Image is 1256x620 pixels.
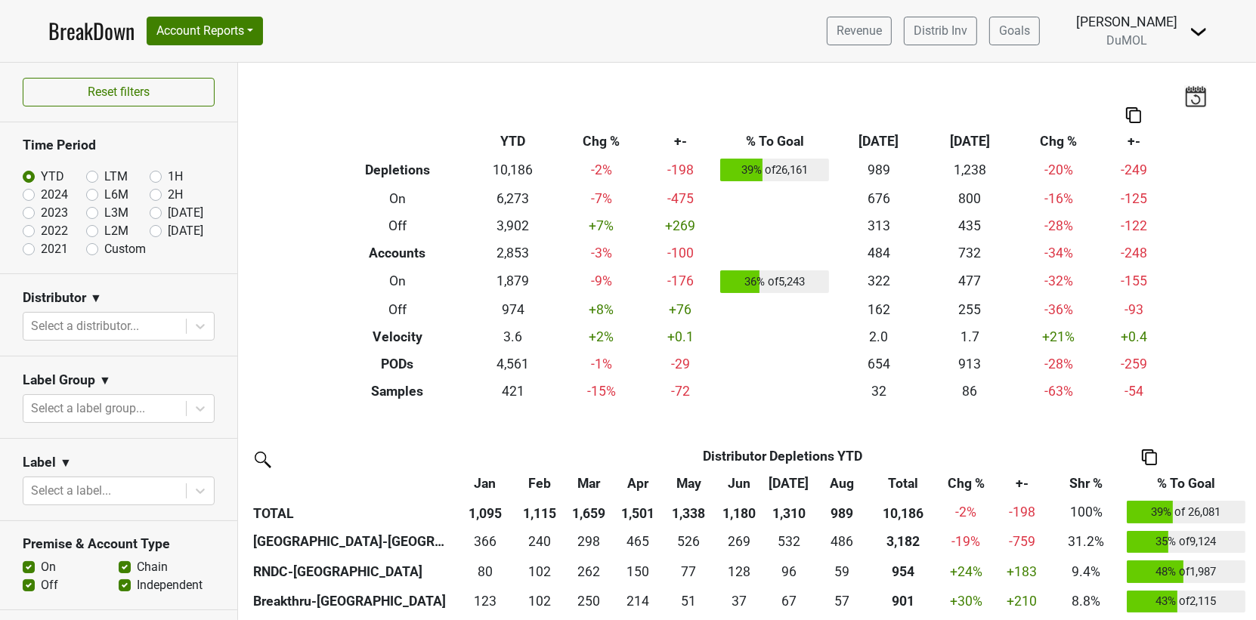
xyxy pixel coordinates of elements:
[23,290,86,306] h3: Distributor
[1016,128,1101,155] th: Chg %
[998,562,1046,581] div: +183
[716,470,763,497] th: Jun: activate to sort column ascending
[1016,239,1101,267] td: -34 %
[558,296,644,323] td: +8 %
[23,455,56,470] h3: Label
[467,323,558,350] td: 3.6
[644,128,716,155] th: +-
[614,557,662,587] td: 150.167
[924,296,1016,323] td: 255
[558,378,644,405] td: -15 %
[328,267,468,297] th: On
[23,536,215,552] h3: Premise & Account Type
[904,17,977,45] a: Distrib Inv
[1101,155,1166,185] td: -249
[328,212,468,239] th: Off
[467,155,558,185] td: 10,186
[249,527,454,557] th: [GEOGRAPHIC_DATA]-[GEOGRAPHIC_DATA]
[833,185,924,212] td: 676
[815,527,869,557] td: 486
[520,532,561,551] div: 240
[1016,296,1101,323] td: -36 %
[869,470,938,497] th: Total: activate to sort column ascending
[328,378,468,405] th: Samples
[41,186,68,204] label: 2024
[168,168,183,186] label: 1H
[1016,323,1101,350] td: +21 %
[873,591,935,611] div: 901
[564,557,614,587] td: 261.5
[716,527,763,557] td: 268.668
[938,587,995,617] td: +30 %
[815,587,869,617] td: 57.002
[662,527,716,557] td: 525.665
[1101,239,1166,267] td: -248
[104,222,128,240] label: L2M
[998,591,1046,611] div: +210
[617,591,658,611] div: 214
[249,587,454,617] th: Breakthru-[GEOGRAPHIC_DATA]
[818,532,865,551] div: 486
[719,591,759,611] div: 37
[516,497,564,527] th: 1,115
[41,558,56,576] label: On
[1016,185,1101,212] td: -16 %
[41,222,68,240] label: 2022
[1016,212,1101,239] td: -28 %
[666,562,712,581] div: 77
[467,350,558,378] td: 4,561
[924,212,1016,239] td: 435
[516,443,1050,470] th: Distributor Depletions YTD
[644,267,716,297] td: -176
[833,239,924,267] td: 484
[938,470,995,497] th: Chg %: activate to sort column ascending
[833,296,924,323] td: 162
[558,185,644,212] td: -7 %
[60,454,72,472] span: ▼
[137,558,168,576] label: Chain
[763,527,815,557] td: 532.336
[833,323,924,350] td: 2.0
[568,562,611,581] div: 262
[1016,155,1101,185] td: -20 %
[1101,378,1166,405] td: -54
[767,591,811,611] div: 67
[1101,267,1166,297] td: -155
[719,562,759,581] div: 128
[558,350,644,378] td: -1 %
[995,470,1050,497] th: +-: activate to sort column ascending
[924,239,1016,267] td: 732
[454,470,516,497] th: Jan: activate to sort column ascending
[249,557,454,587] th: RNDC-[GEOGRAPHIC_DATA]
[956,504,977,520] span: -2%
[458,562,512,581] div: 80
[614,527,662,557] td: 465.334
[644,212,716,239] td: +269
[516,557,564,587] td: 102.4
[763,587,815,617] td: 66.671
[454,587,516,617] td: 122.51
[833,155,924,185] td: 989
[716,557,763,587] td: 127.504
[644,323,716,350] td: +0.1
[467,267,558,297] td: 1,879
[104,186,128,204] label: L6M
[716,587,763,617] td: 36.669
[467,239,558,267] td: 2,853
[168,186,183,204] label: 2H
[564,587,614,617] td: 250.334
[1050,497,1123,527] td: 100%
[23,78,215,106] button: Reset filters
[249,497,454,527] th: TOTAL
[328,296,468,323] th: Off
[617,532,658,551] div: 465
[328,185,468,212] th: On
[516,587,564,617] td: 102.491
[763,470,815,497] th: Jul: activate to sort column ascending
[454,497,516,527] th: 1,095
[1076,12,1177,32] div: [PERSON_NAME]
[558,212,644,239] td: +7 %
[516,470,564,497] th: Feb: activate to sort column ascending
[1016,267,1101,297] td: -32 %
[1126,107,1141,123] img: Copy to clipboard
